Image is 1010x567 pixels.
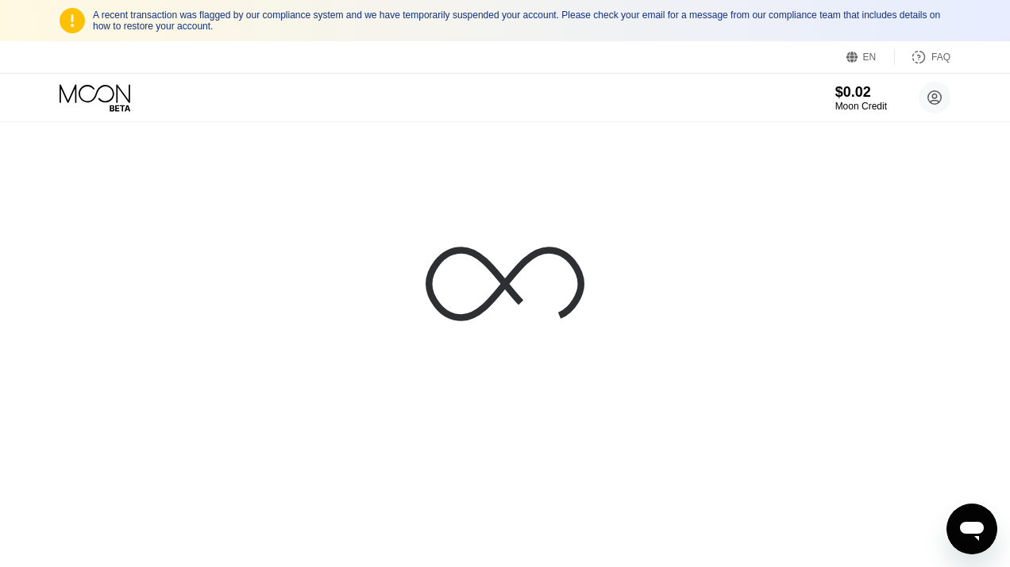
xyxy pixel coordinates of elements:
div: FAQ [931,52,950,63]
div: A recent transaction was flagged by our compliance system and we have temporarily suspended your ... [93,10,950,32]
div: EN [846,49,895,65]
iframe: Button to launch messaging window [946,504,997,554]
div: $0.02Moon Credit [835,84,887,112]
div: $0.02 [835,84,887,101]
div: EN [863,52,877,63]
div: Moon Credit [835,101,887,112]
div: FAQ [895,49,950,65]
